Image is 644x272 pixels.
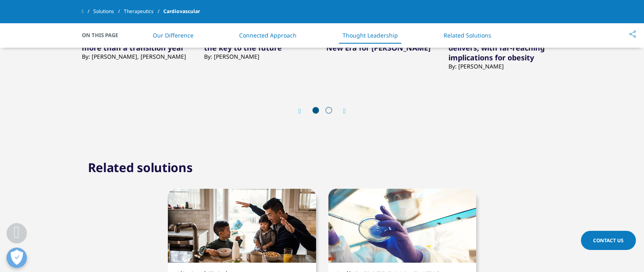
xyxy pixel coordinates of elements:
div: Previous slide [299,107,309,115]
button: Abrir preferências [7,248,27,268]
a: Thought Leadership [343,31,398,39]
a: Therapeutics [124,4,163,19]
a: Contact Us [581,231,636,250]
span: Contact Us [593,237,624,244]
h2: Related solutions [88,159,193,176]
a: [PERSON_NAME]’s SELECT trial delivers, with far-reaching implications for obesity [448,33,557,62]
a: Solutions [93,4,124,19]
a: Connected Approach [239,31,297,39]
div: Next slide [335,107,346,115]
div: By: [PERSON_NAME], [PERSON_NAME] [82,53,196,60]
span: On This Page [82,31,127,39]
span: Cardiovascular [163,4,200,19]
div: By: [PERSON_NAME] [448,62,563,70]
a: Our Difference [153,31,193,39]
div: By: [PERSON_NAME] [204,53,318,60]
a: Related Solutions [444,31,491,39]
